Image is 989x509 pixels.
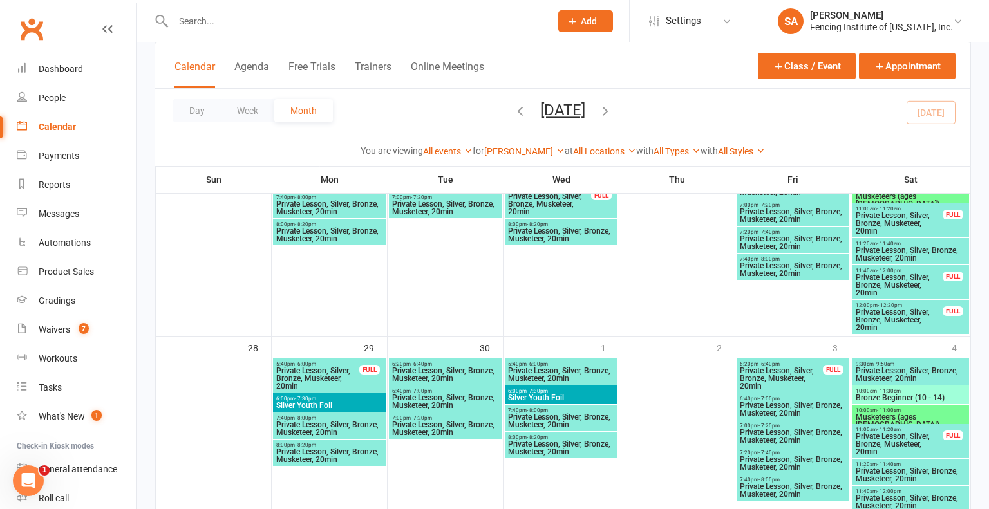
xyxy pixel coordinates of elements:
span: Private Lesson, Silver, Bronze, Musketeer, 20min [276,367,360,390]
span: 6:00pm [507,388,615,394]
a: Clubworx [15,13,48,45]
a: Automations [17,228,136,257]
span: Private Lesson, Silver, Bronze, Musketeer, 20min [391,200,499,216]
span: 11:40am [855,268,943,273]
div: Payments [39,151,79,161]
div: FULL [943,210,963,219]
span: - 12:00pm [877,488,901,494]
span: 7:40pm [739,477,847,483]
span: - 8:20pm [527,221,548,227]
th: Fri [735,166,851,193]
span: Private Lesson, Silver, Bronze, Musketeer, 20min [855,467,966,483]
span: Private Lesson, Silver, Bronze, Musketeer, 20min [739,235,847,250]
span: Settings [666,6,701,35]
span: - 7:40pm [758,229,780,235]
span: 11:40am [855,488,966,494]
div: 2 [717,337,735,358]
span: - 11:30am [877,388,901,394]
span: 6:00pm [276,396,383,402]
button: Calendar [174,60,215,88]
button: Week [221,99,274,122]
span: Private Lesson, Silver, Bronze, Musketeer, 20min [739,181,847,196]
div: FULL [359,365,380,375]
span: 7:00pm [739,423,847,429]
div: 3 [833,337,851,358]
a: Waivers 7 [17,315,136,344]
th: Wed [504,166,619,193]
div: FULL [591,190,612,200]
span: 6:40pm [391,388,499,394]
span: Private Lesson, Silver, Bronze, Musketeer, 20min [739,456,847,471]
span: - 12:20pm [878,302,902,308]
button: Appointment [859,53,956,79]
div: What's New [39,411,85,421]
div: FULL [823,365,843,375]
span: - 11:20am [877,427,901,432]
a: Workouts [17,344,136,373]
span: 8:00pm [507,221,615,227]
div: Calendar [39,122,76,132]
button: Day [173,99,221,122]
span: 11:00am [855,427,943,432]
span: - 8:00pm [295,415,316,421]
div: Workouts [39,353,77,364]
div: People [39,93,66,103]
div: Dashboard [39,64,83,74]
span: 12:00pm [855,302,943,308]
button: Trainers [355,60,391,88]
span: Private Lesson, Silver, Bronze, Musketeer, 20min [391,394,499,409]
span: - 9:50am [874,361,894,367]
span: Private Lesson, Silver, Bronze, Musketeer, 20min [507,440,615,456]
a: Messages [17,199,136,228]
div: Gradings [39,295,75,306]
span: 8:00pm [507,434,615,440]
span: 1 [91,410,102,421]
span: 5:40pm [276,361,360,367]
span: 11:20am [855,461,966,467]
div: FULL [943,272,963,281]
div: Tasks [39,382,62,393]
span: Private Lesson, Silver, Bronze, Musketeer, 20min [276,448,383,463]
strong: with [636,145,654,156]
span: Private Lesson, Silver, Bronze, Musketeer, 20min [507,367,615,382]
span: - 7:30pm [295,396,316,402]
span: Private Lesson, Silver, Bronze, Musketeer, 20min [855,432,943,456]
a: What's New1 [17,402,136,431]
span: Private Lesson, Silver, Bronze, Musketeer, 20min [739,429,847,444]
span: Private Lesson, Silver, Bronze, Musketeer, 20min [855,367,966,382]
div: FULL [943,306,963,316]
span: 7:40pm [276,415,383,421]
span: Private Lesson, Silver, Bronze, Musketeer, 20min [391,367,499,382]
span: Private Lesson, Silver, Bronze, Musketeer, 20min [391,421,499,436]
a: Tasks [17,373,136,402]
span: Private Lesson, Silver, Bronze, Musketeer, 20min [855,308,943,331]
span: - 8:00pm [527,407,548,413]
th: Sat [851,166,970,193]
span: 8:00pm [276,442,383,448]
span: Add [581,16,597,26]
span: 7:20pm [739,450,847,456]
span: - 7:20pm [411,415,432,421]
div: Messages [39,208,79,219]
span: - 7:30pm [527,388,548,394]
span: Private Lesson, Silver, Bronze, Musketeer, 20min [855,246,966,262]
div: Roll call [39,493,69,503]
div: 4 [952,337,970,358]
span: - 11:40am [877,461,901,467]
span: - 11:20am [877,206,901,212]
div: 29 [364,337,387,358]
span: 10:00am [855,388,966,394]
a: All Types [654,146,701,156]
span: 7:40pm [739,256,847,262]
div: Product Sales [39,266,94,277]
span: Musketeers (ages [DEMOGRAPHIC_DATA]) [855,413,966,429]
button: Class / Event [758,53,856,79]
strong: at [565,145,573,156]
span: Private Lesson, Silver, Bronze, Musketeer, 20min [507,413,615,429]
th: Sun [156,166,272,193]
th: Tue [388,166,504,193]
span: - 12:00pm [877,268,901,273]
a: All Locations [573,146,636,156]
span: - 6:00pm [527,361,548,367]
span: 11:00am [855,206,943,212]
